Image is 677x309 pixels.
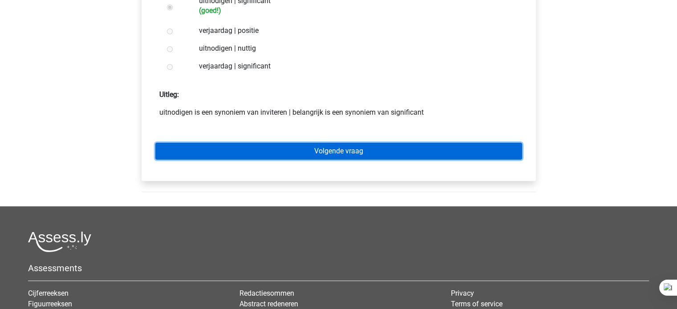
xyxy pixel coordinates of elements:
a: Abstract redeneren [239,300,298,308]
a: Cijferreeksen [28,289,69,297]
label: uitnodigen | nuttig [199,43,507,54]
strong: Uitleg: [159,90,179,99]
a: Volgende vraag [155,143,522,160]
label: verjaardag | significant [199,61,507,72]
h5: Assessments [28,263,649,273]
a: Figuurreeksen [28,300,72,308]
label: verjaardag | positie [199,25,507,36]
img: Assessly logo [28,231,91,252]
a: Terms of service [451,300,503,308]
h6: (goed!) [199,6,507,15]
p: uitnodigen is een synoniem van inviteren | belangrijk is een synoniem van significant [159,107,518,118]
a: Privacy [451,289,474,297]
a: Redactiesommen [239,289,294,297]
